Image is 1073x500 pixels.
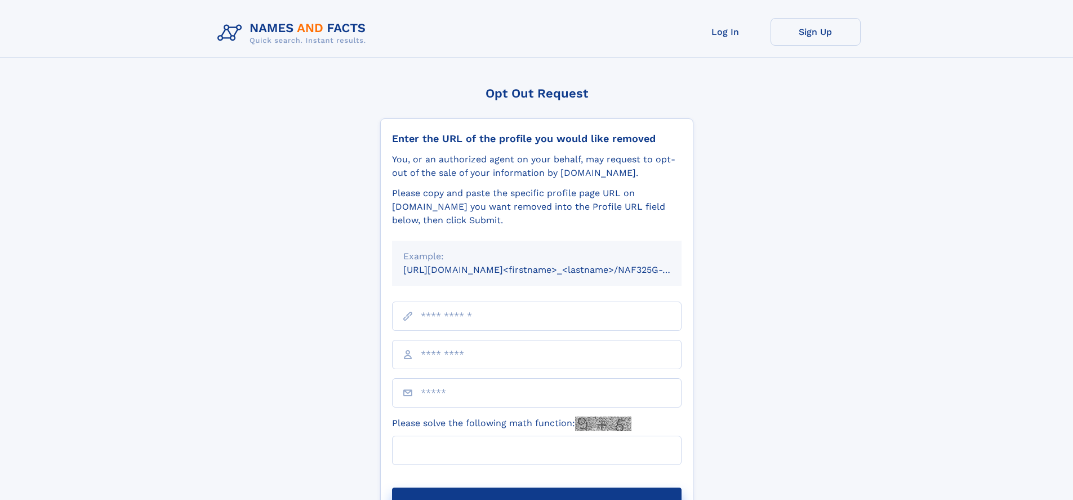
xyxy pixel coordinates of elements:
[392,132,682,145] div: Enter the URL of the profile you would like removed
[392,187,682,227] div: Please copy and paste the specific profile page URL on [DOMAIN_NAME] you want removed into the Pr...
[392,417,631,431] label: Please solve the following math function:
[380,86,693,100] div: Opt Out Request
[392,153,682,180] div: You, or an authorized agent on your behalf, may request to opt-out of the sale of your informatio...
[213,18,375,48] img: Logo Names and Facts
[403,250,670,263] div: Example:
[680,18,771,46] a: Log In
[771,18,861,46] a: Sign Up
[403,264,703,275] small: [URL][DOMAIN_NAME]<firstname>_<lastname>/NAF325G-xxxxxxxx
